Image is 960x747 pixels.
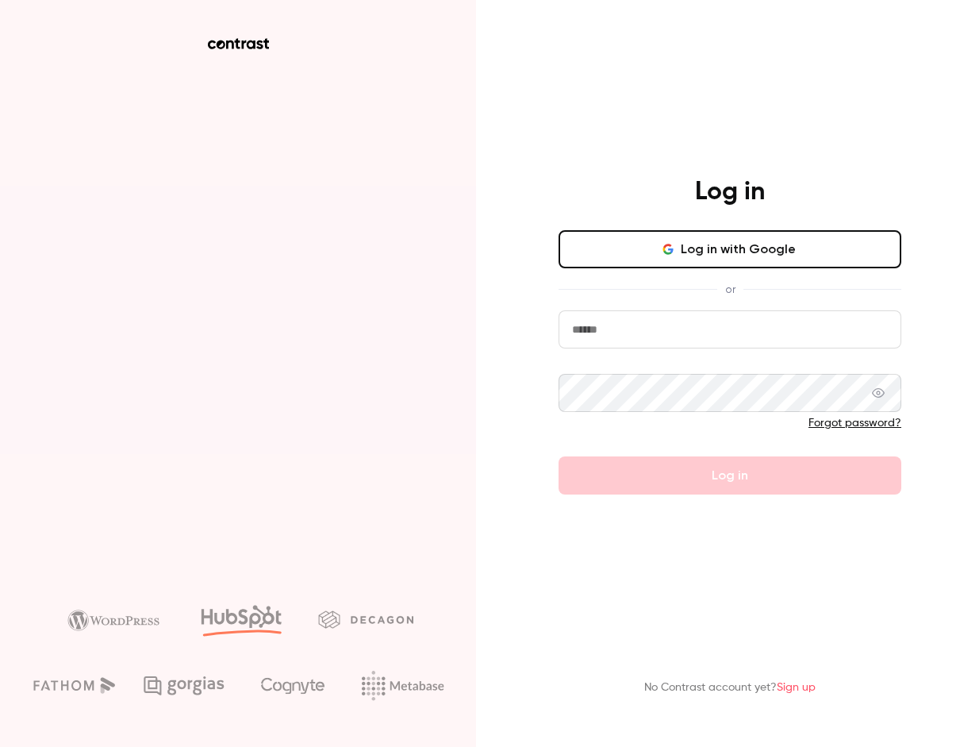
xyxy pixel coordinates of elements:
p: No Contrast account yet? [644,680,816,696]
span: or [717,281,743,298]
a: Forgot password? [808,418,901,429]
a: Sign up [777,682,816,693]
img: decagon [318,610,413,628]
h4: Log in [695,176,765,208]
button: Log in with Google [559,230,901,268]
